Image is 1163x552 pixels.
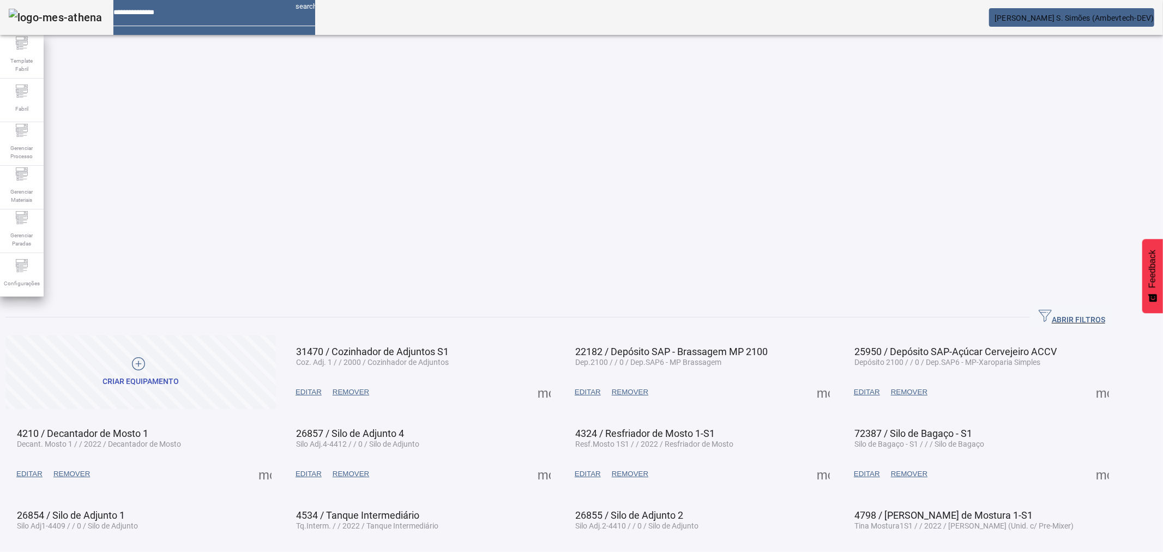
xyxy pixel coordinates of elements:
[854,469,880,479] span: EDITAR
[296,440,419,448] span: Silo Adj.4-4412 / / 0 / Silo de Adjunto
[575,509,683,521] span: 26855 / Silo de Adjunto 2
[575,521,698,530] span: Silo Adj.2-4410 / / 0 / Silo de Adjunto
[17,521,138,530] span: Silo Adj1-4409 / / 0 / Silo de Adjunto
[814,382,833,402] button: Mais
[53,469,90,479] span: REMOVER
[606,464,654,484] button: REMOVER
[854,358,1040,367] span: Depósito 2100 / / 0 / Dep.SAP6 - MP-Xaroparia Simples
[606,382,654,402] button: REMOVER
[575,428,715,439] span: 4324 / Resfriador de Mosto 1-S1
[891,469,927,479] span: REMOVER
[854,440,984,448] span: Silo de Bagaço - S1 / / / Silo de Bagaço
[327,382,375,402] button: REMOVER
[17,440,181,448] span: Decant. Mosto 1 / / 2022 / Decantador de Mosto
[17,509,125,521] span: 26854 / Silo de Adjunto 1
[612,387,648,398] span: REMOVER
[9,9,103,26] img: logo-mes-athena
[5,335,276,409] button: CRIAR EQUIPAMENTO
[612,469,648,479] span: REMOVER
[575,358,721,367] span: Dep.2100 / / 0 / Dep.SAP6 - MP Brassagem
[848,464,885,484] button: EDITAR
[854,346,1057,357] span: 25950 / Depósito SAP-Açúcar Cervejeiro ACCV
[290,382,327,402] button: EDITAR
[885,464,933,484] button: REMOVER
[5,53,38,76] span: Template Fabril
[854,509,1033,521] span: 4798 / [PERSON_NAME] de Mostura 1-S1
[12,101,32,116] span: Fabril
[848,382,885,402] button: EDITAR
[995,14,1154,22] span: [PERSON_NAME] S. Simões (Ambevtech-DEV)
[1142,239,1163,313] button: Feedback - Mostrar pesquisa
[103,376,179,387] div: CRIAR EQUIPAMENTO
[296,469,322,479] span: EDITAR
[569,464,606,484] button: EDITAR
[16,469,43,479] span: EDITAR
[333,387,369,398] span: REMOVER
[296,428,404,439] span: 26857 / Silo de Adjunto 4
[534,464,554,484] button: Mais
[1093,382,1112,402] button: Mais
[854,387,880,398] span: EDITAR
[891,387,927,398] span: REMOVER
[575,469,601,479] span: EDITAR
[575,440,733,448] span: Resf.Mosto 1S1 / / 2022 / Resfriador de Mosto
[296,346,449,357] span: 31470 / Cozinhador de Adjuntos S1
[333,469,369,479] span: REMOVER
[17,428,148,439] span: 4210 / Decantador de Mosto 1
[885,382,933,402] button: REMOVER
[5,141,38,164] span: Gerenciar Processo
[5,184,38,207] span: Gerenciar Materiais
[534,382,554,402] button: Mais
[296,521,438,530] span: Tq.Interm. / / 2022 / Tanque Intermediário
[48,464,95,484] button: REMOVER
[1039,309,1105,326] span: ABRIR FILTROS
[296,509,419,521] span: 4534 / Tanque Intermediário
[814,464,833,484] button: Mais
[296,358,449,367] span: Coz. Adj. 1 / / 2000 / Cozinhador de Adjuntos
[575,387,601,398] span: EDITAR
[854,428,972,439] span: 72387 / Silo de Bagaço - S1
[575,346,768,357] span: 22182 / Depósito SAP - Brassagem MP 2100
[854,521,1074,530] span: Tina Mostura1S1 / / 2022 / [PERSON_NAME] (Unid. c/ Pre-Mixer)
[5,228,38,251] span: Gerenciar Paradas
[1,276,43,291] span: Configurações
[1148,250,1158,288] span: Feedback
[327,464,375,484] button: REMOVER
[11,464,48,484] button: EDITAR
[1093,464,1112,484] button: Mais
[255,464,275,484] button: Mais
[296,387,322,398] span: EDITAR
[1030,308,1114,327] button: ABRIR FILTROS
[569,382,606,402] button: EDITAR
[290,464,327,484] button: EDITAR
